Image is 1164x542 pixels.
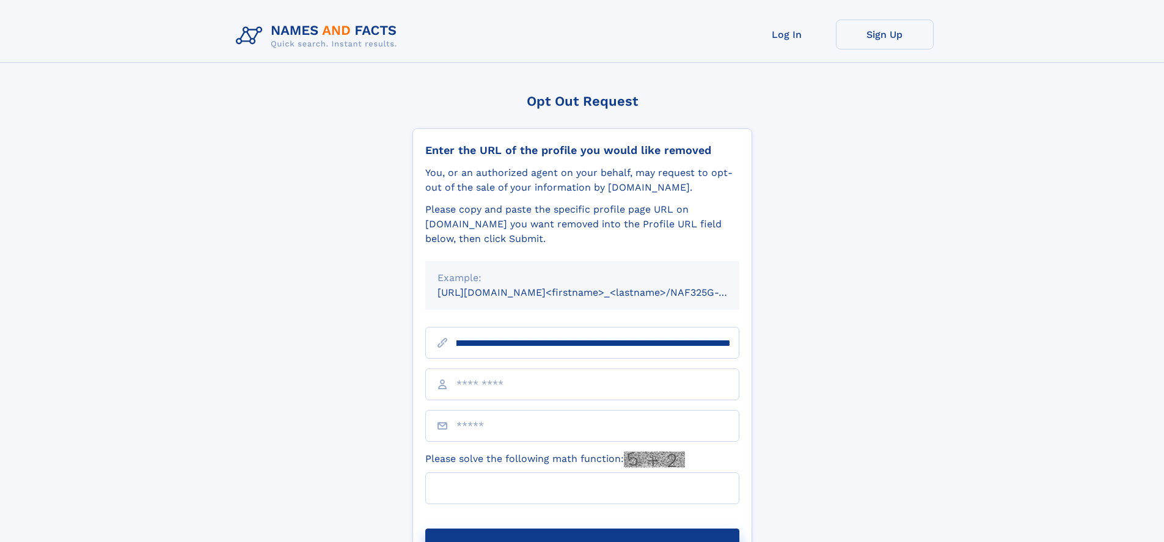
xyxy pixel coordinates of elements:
[425,166,739,195] div: You, or an authorized agent on your behalf, may request to opt-out of the sale of your informatio...
[231,20,407,53] img: Logo Names and Facts
[425,144,739,157] div: Enter the URL of the profile you would like removed
[412,93,752,109] div: Opt Out Request
[425,452,685,467] label: Please solve the following math function:
[437,271,727,285] div: Example:
[836,20,934,49] a: Sign Up
[425,202,739,246] div: Please copy and paste the specific profile page URL on [DOMAIN_NAME] you want removed into the Pr...
[437,287,763,298] small: [URL][DOMAIN_NAME]<firstname>_<lastname>/NAF325G-xxxxxxxx
[738,20,836,49] a: Log In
